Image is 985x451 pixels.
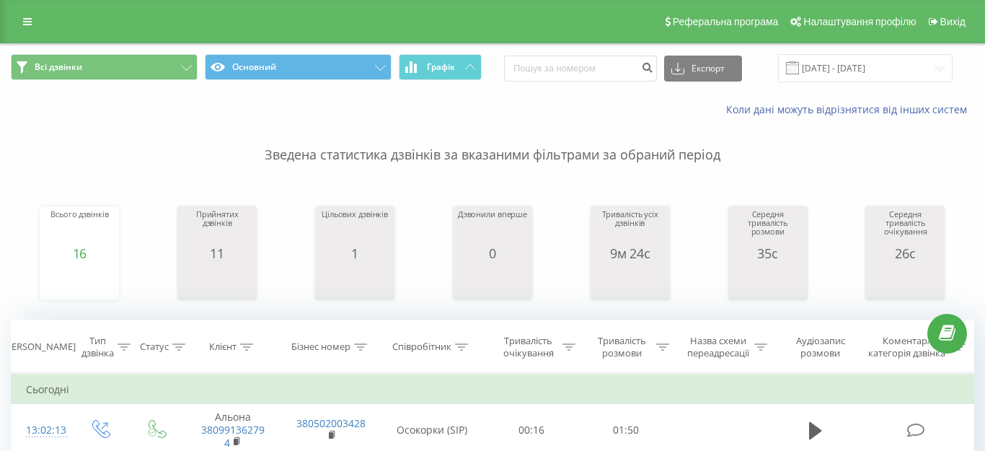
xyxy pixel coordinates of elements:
div: 9м 24с [594,246,666,260]
div: Співробітник [392,341,451,354]
div: Тип дзвінка [81,335,114,359]
span: Всі дзвінки [35,61,82,73]
div: [PERSON_NAME] [3,341,76,354]
div: Тривалість усіх дзвінків [594,210,666,246]
div: 13:02:13 [26,416,57,445]
div: Прийнятих дзвінків [181,210,253,246]
div: 35с [732,246,804,260]
a: Коли дані можуть відрізнятися вiд інших систем [726,102,974,116]
span: Реферальна програма [673,16,779,27]
div: 0 [458,246,527,260]
button: Графік [399,54,482,80]
div: 1 [322,246,388,260]
div: Коментар/категорія дзвінка [865,335,949,359]
span: Налаштування профілю [803,16,916,27]
p: Зведена статистика дзвінків за вказаними фільтрами за обраний період [11,117,974,165]
a: 380502003428 [296,416,366,430]
button: Всі дзвінки [11,54,198,80]
div: Клієнт [209,341,237,354]
div: Назва схеми переадресації [686,335,751,359]
div: Середня тривалість розмови [732,210,804,246]
div: Середня тривалість очікування [869,210,941,246]
div: Тривалість розмови [592,335,653,359]
a: 380991362794 [201,423,265,450]
div: Бізнес номер [291,341,350,354]
span: Вихід [940,16,966,27]
input: Пошук за номером [504,56,657,82]
div: Дзвонили вперше [458,210,527,246]
div: Цільових дзвінків [322,210,388,246]
div: Аудіозапис розмови [784,335,857,359]
div: Всього дзвінків [50,210,108,246]
button: Експорт [664,56,742,82]
button: Основний [205,54,392,80]
div: Статус [140,341,169,354]
td: Сьогодні [12,375,974,404]
div: 11 [181,246,253,260]
div: 26с [869,246,941,260]
span: Графік [427,62,455,72]
div: Тривалість очікування [498,335,558,359]
div: 16 [50,246,108,260]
